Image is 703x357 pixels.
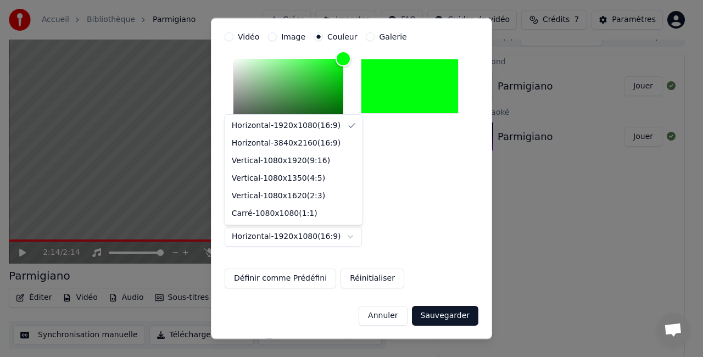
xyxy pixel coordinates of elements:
[232,173,326,184] div: Vertical - 1080 x 1350 ( 4 : 5 )
[232,191,326,202] div: Vertical - 1080 x 1620 ( 2 : 3 )
[232,138,341,149] div: Horizontal - 3840 x 2160 ( 16 : 9 )
[232,120,341,131] div: Horizontal - 1920 x 1080 ( 16 : 9 )
[232,155,330,166] div: Vertical - 1080 x 1920 ( 9 : 16 )
[232,208,317,219] div: Carré - 1080 x 1080 ( 1 : 1 )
